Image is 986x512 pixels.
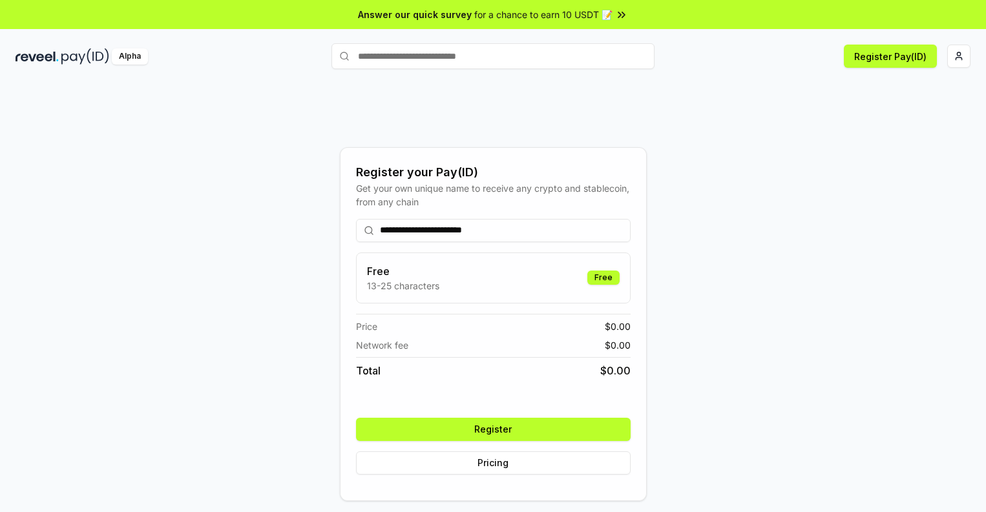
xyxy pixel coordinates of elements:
[474,8,613,21] span: for a chance to earn 10 USDT 📝
[356,163,631,181] div: Register your Pay(ID)
[356,451,631,475] button: Pricing
[600,363,631,378] span: $ 0.00
[367,263,439,279] h3: Free
[356,320,377,333] span: Price
[112,48,148,65] div: Alpha
[356,181,631,209] div: Get your own unique name to receive any crypto and stablecoin, from any chain
[358,8,472,21] span: Answer our quick survey
[605,338,631,352] span: $ 0.00
[587,271,620,285] div: Free
[61,48,109,65] img: pay_id
[605,320,631,333] span: $ 0.00
[16,48,59,65] img: reveel_dark
[844,45,937,68] button: Register Pay(ID)
[356,418,631,441] button: Register
[356,363,381,378] span: Total
[356,338,408,352] span: Network fee
[367,279,439,292] p: 13-25 characters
